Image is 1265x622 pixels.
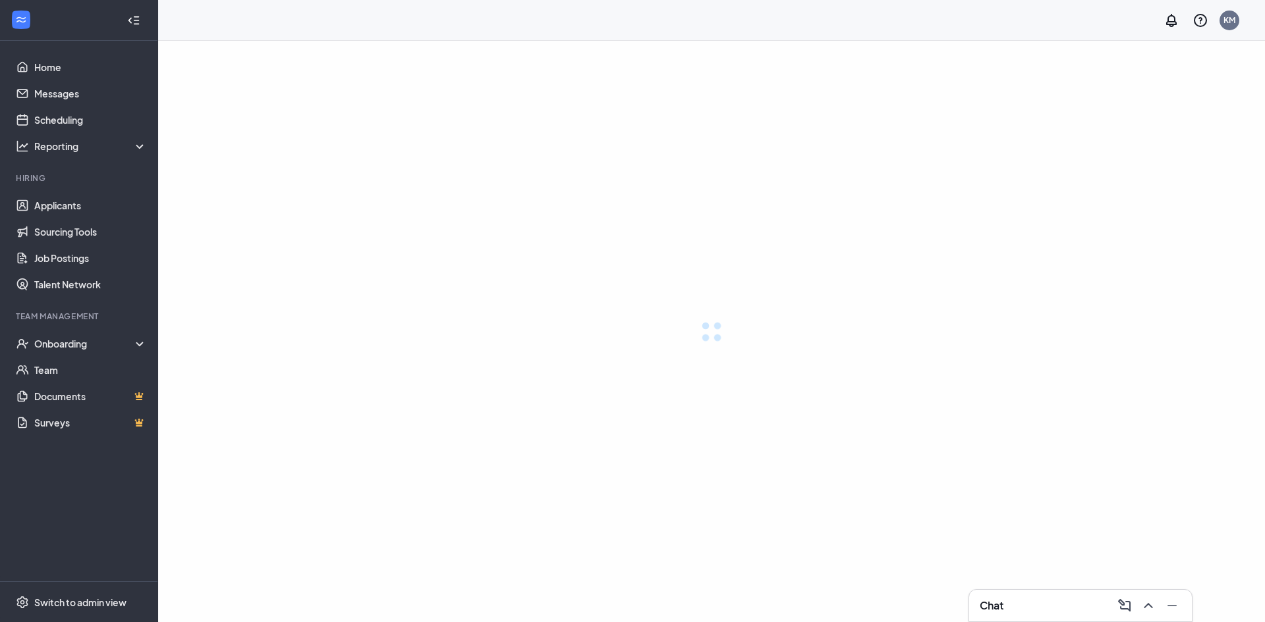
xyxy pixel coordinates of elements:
[34,357,147,383] a: Team
[34,140,148,153] div: Reporting
[34,107,147,133] a: Scheduling
[16,596,29,609] svg: Settings
[1223,14,1235,26] div: KM
[34,271,147,298] a: Talent Network
[34,192,147,219] a: Applicants
[980,598,1003,613] h3: Chat
[1140,598,1156,613] svg: ChevronUp
[34,596,126,609] div: Switch to admin view
[34,219,147,245] a: Sourcing Tools
[1113,595,1134,616] button: ComposeMessage
[16,311,144,322] div: Team Management
[34,80,147,107] a: Messages
[34,337,148,350] div: Onboarding
[16,337,29,350] svg: UserCheck
[1160,595,1181,616] button: Minimize
[34,409,147,436] a: SurveysCrown
[1193,13,1208,28] svg: QuestionInfo
[16,140,29,153] svg: Analysis
[34,245,147,271] a: Job Postings
[34,54,147,80] a: Home
[127,14,140,27] svg: Collapse
[1164,13,1179,28] svg: Notifications
[1137,595,1158,616] button: ChevronUp
[14,13,28,26] svg: WorkstreamLogo
[34,383,147,409] a: DocumentsCrown
[1164,598,1180,613] svg: Minimize
[1117,598,1133,613] svg: ComposeMessage
[16,172,144,184] div: Hiring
